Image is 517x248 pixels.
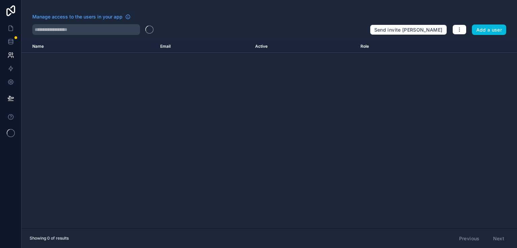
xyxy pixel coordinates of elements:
[22,40,517,229] div: scrollable content
[30,236,69,241] span: Showing 0 of results
[32,13,123,20] span: Manage access to the users in your app
[251,40,356,53] th: Active
[472,25,507,35] button: Add a user
[22,40,156,53] th: Name
[32,13,131,20] a: Manage access to the users in your app
[356,40,441,53] th: Role
[156,40,251,53] th: Email
[370,25,447,35] button: Send invite [PERSON_NAME]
